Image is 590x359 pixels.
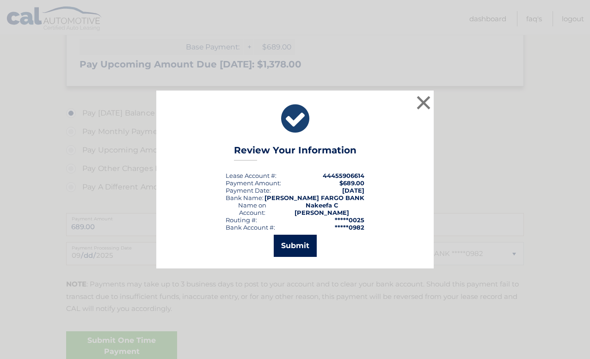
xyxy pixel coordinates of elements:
[264,194,364,201] strong: [PERSON_NAME] FARGO BANK
[226,201,279,216] div: Name on Account:
[274,235,317,257] button: Submit
[414,93,433,112] button: ×
[226,216,257,224] div: Routing #:
[226,172,277,179] div: Lease Account #:
[295,201,349,216] strong: Nakeefa C [PERSON_NAME]
[226,187,270,194] span: Payment Date
[226,179,281,187] div: Payment Amount:
[226,224,275,231] div: Bank Account #:
[234,145,356,161] h3: Review Your Information
[226,187,271,194] div: :
[342,187,364,194] span: [DATE]
[323,172,364,179] strong: 44455906614
[226,194,264,201] div: Bank Name:
[339,179,364,187] span: $689.00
